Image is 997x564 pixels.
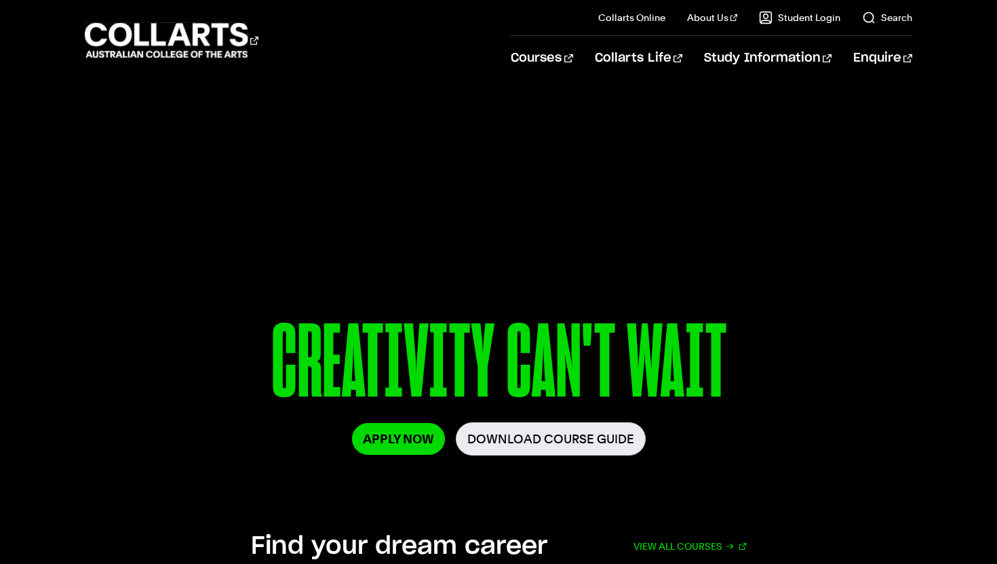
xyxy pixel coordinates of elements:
[633,531,746,561] a: View all courses
[511,36,572,81] a: Courses
[595,36,682,81] a: Collarts Life
[704,36,832,81] a: Study Information
[251,531,547,561] h2: Find your dream career
[456,422,646,456] a: Download Course Guide
[759,11,840,24] a: Student Login
[853,36,912,81] a: Enquire
[352,423,445,455] a: Apply Now
[95,310,902,422] p: CREATIVITY CAN'T WAIT
[85,21,258,60] div: Go to homepage
[687,11,737,24] a: About Us
[862,11,912,24] a: Search
[598,11,665,24] a: Collarts Online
